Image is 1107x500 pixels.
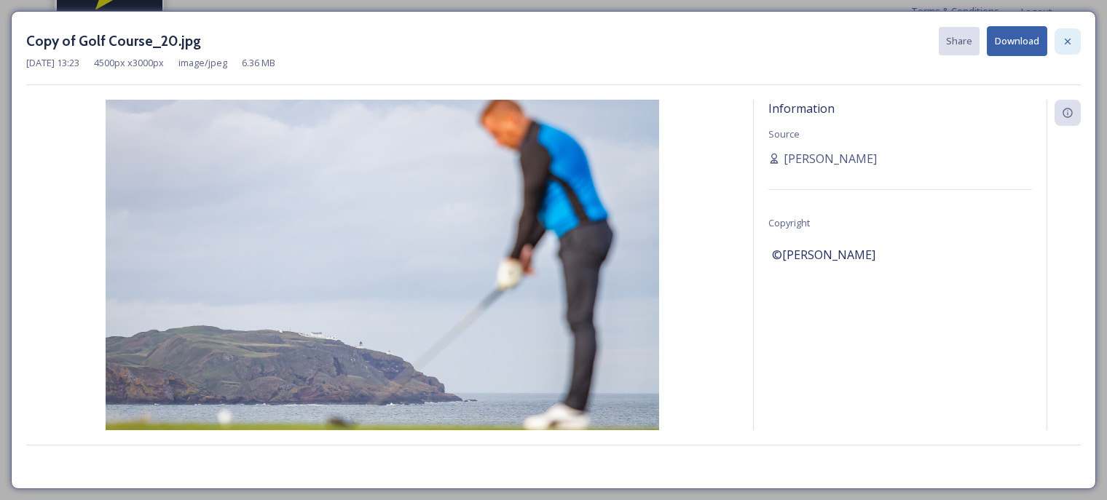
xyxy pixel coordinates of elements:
[768,127,800,140] span: Source
[94,56,164,70] span: 4500 px x 3000 px
[26,100,738,469] img: Copy%20of%20Golf%20Course_20.jpg
[768,216,810,229] span: Copyright
[178,56,227,70] span: image/jpeg
[768,100,835,116] span: Information
[26,56,79,70] span: [DATE] 13:23
[772,246,875,263] span: ©[PERSON_NAME]
[242,56,275,70] span: 6.36 MB
[26,31,201,52] h3: Copy of Golf Course_20.jpg
[987,26,1047,56] button: Download
[784,150,877,167] span: [PERSON_NAME]
[939,27,980,55] button: Share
